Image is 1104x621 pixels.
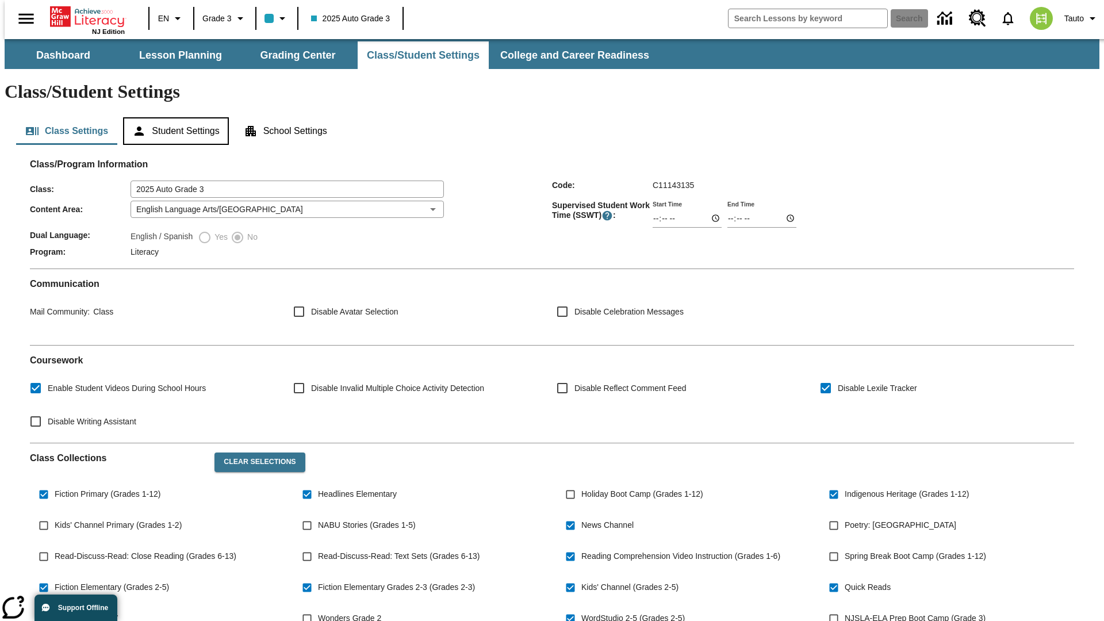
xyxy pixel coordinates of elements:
[244,231,258,243] span: No
[845,581,891,593] span: Quick Reads
[30,247,131,256] span: Program :
[34,595,117,621] button: Support Offline
[581,488,703,500] span: Holiday Boot Camp (Grades 1-12)
[48,416,136,428] span: Disable Writing Assistant
[311,382,484,394] span: Disable Invalid Multiple Choice Activity Detection
[729,9,887,28] input: search field
[581,550,780,562] span: Reading Comprehension Video Instruction (Grades 1-6)
[30,170,1074,259] div: Class/Program Information
[131,231,193,244] label: English / Spanish
[30,231,131,240] span: Dual Language :
[212,231,228,243] span: Yes
[845,519,956,531] span: Poetry: [GEOGRAPHIC_DATA]
[55,488,160,500] span: Fiction Primary (Grades 1-12)
[92,28,125,35] span: NJ Edition
[845,550,986,562] span: Spring Break Boot Camp (Grades 1-12)
[30,278,1074,336] div: Communication
[1060,8,1104,29] button: Profile/Settings
[260,8,294,29] button: Class color is light blue. Change class color
[9,2,43,36] button: Open side menu
[845,488,969,500] span: Indigenous Heritage (Grades 1-12)
[30,205,131,214] span: Content Area :
[50,5,125,28] a: Home
[131,247,159,256] span: Literacy
[30,355,1074,434] div: Coursework
[838,382,917,394] span: Disable Lexile Tracker
[30,355,1074,366] h2: Course work
[153,8,190,29] button: Language: EN, Select a language
[30,453,205,463] h2: Class Collections
[318,488,397,500] span: Headlines Elementary
[581,581,678,593] span: Kids' Channel (Grades 2-5)
[198,8,252,29] button: Grade: Grade 3, Select a grade
[993,3,1023,33] a: Notifications
[16,117,117,145] button: Class Settings
[318,550,480,562] span: Read-Discuss-Read: Text Sets (Grades 6-13)
[16,117,1088,145] div: Class/Student Settings
[58,604,108,612] span: Support Offline
[235,117,336,145] button: School Settings
[50,4,125,35] div: Home
[1030,7,1053,30] img: avatar image
[653,181,694,190] span: C11143135
[311,306,398,318] span: Disable Avatar Selection
[48,382,206,394] span: Enable Student Videos During School Hours
[90,307,113,316] span: Class
[1023,3,1060,33] button: Select a new avatar
[214,453,305,472] button: Clear Selections
[158,13,169,25] span: EN
[6,41,121,69] button: Dashboard
[552,181,653,190] span: Code :
[1064,13,1084,25] span: Tauto
[131,201,444,218] div: English Language Arts/[GEOGRAPHIC_DATA]
[358,41,489,69] button: Class/Student Settings
[653,200,682,208] label: Start Time
[311,13,390,25] span: 2025 Auto Grade 3
[123,117,228,145] button: Student Settings
[318,581,475,593] span: Fiction Elementary Grades 2-3 (Grades 2-3)
[123,41,238,69] button: Lesson Planning
[30,185,131,194] span: Class :
[5,41,660,69] div: SubNavbar
[30,159,1074,170] h2: Class/Program Information
[30,278,1074,289] h2: Communication
[55,581,169,593] span: Fiction Elementary (Grades 2-5)
[131,181,444,198] input: Class
[491,41,658,69] button: College and Career Readiness
[55,550,236,562] span: Read-Discuss-Read: Close Reading (Grades 6-13)
[601,210,613,221] button: Supervised Student Work Time is the timeframe when students can take LevelSet and when lessons ar...
[240,41,355,69] button: Grading Center
[727,200,754,208] label: End Time
[55,519,182,531] span: Kids' Channel Primary (Grades 1-2)
[574,306,684,318] span: Disable Celebration Messages
[552,201,653,221] span: Supervised Student Work Time (SSWT) :
[962,3,993,34] a: Resource Center, Will open in new tab
[202,13,232,25] span: Grade 3
[5,39,1099,69] div: SubNavbar
[30,307,90,316] span: Mail Community :
[318,519,416,531] span: NABU Stories (Grades 1-5)
[930,3,962,34] a: Data Center
[574,382,687,394] span: Disable Reflect Comment Feed
[581,519,634,531] span: News Channel
[5,81,1099,102] h1: Class/Student Settings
